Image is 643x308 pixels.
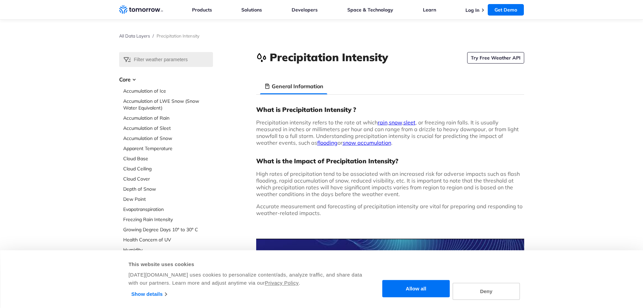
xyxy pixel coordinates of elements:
[256,119,519,146] span: Precipitation intensity refers to the rate at which , , , or freezing rain falls. It is usually m...
[129,260,363,268] div: This website uses cookies
[123,236,213,243] a: Health Concern of UV
[343,139,391,146] a: snow accumulation
[119,52,213,67] input: Filter weather parameters
[119,33,150,39] a: All Data Layers
[123,145,213,152] a: Apparent Temperature
[241,7,262,13] a: Solutions
[378,119,387,126] a: rain
[382,280,450,298] button: Allow all
[123,125,213,132] a: Accumulation of Sleet
[123,88,213,94] a: Accumulation of Ice
[256,157,524,165] h3: What is the Impact of Precipitation Intensity?
[465,7,479,13] a: Log In
[260,78,327,94] li: General Information
[119,75,213,84] h3: Core
[123,206,213,213] a: Evapotranspiration
[153,33,154,39] span: /
[317,139,338,146] a: flooding
[272,82,323,90] h3: General Information
[123,246,213,253] a: Humidity
[488,4,524,16] a: Get Demo
[467,52,524,64] a: Try Free Weather API
[157,33,199,39] span: Precipitation Intensity
[123,226,213,233] a: Growing Degree Days 10° to 30° C
[403,119,416,126] a: sleet
[123,175,213,182] a: Cloud Cover
[389,119,402,126] a: snow
[129,271,363,287] div: [DATE][DOMAIN_NAME] uses cookies to personalize content/ads, analyze traffic, and share data with...
[265,280,299,286] a: Privacy Policy
[423,7,436,13] a: Learn
[123,135,213,142] a: Accumulation of Snow
[123,165,213,172] a: Cloud Ceiling
[123,115,213,121] a: Accumulation of Rain
[256,170,520,197] span: High rates of precipitation tend to be associated with an increased risk for adverse impacts such...
[123,98,213,111] a: Accumulation of LWE Snow (Snow Water Equivalent)
[347,7,393,13] a: Space & Technology
[131,289,167,299] a: Show details
[123,196,213,203] a: Dew Point
[123,155,213,162] a: Cloud Base
[119,5,163,15] a: Home link
[292,7,318,13] a: Developers
[256,105,524,114] h3: What is Precipitation Intensity ?
[270,50,388,65] h1: Precipitation Intensity
[256,203,523,216] span: Accurate measurement and forecasting of precipitation intensity are vital for preparing and respo...
[123,186,213,192] a: Depth of Snow
[453,283,520,300] button: Deny
[192,7,212,13] a: Products
[123,216,213,223] a: Freezing Rain Intensity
